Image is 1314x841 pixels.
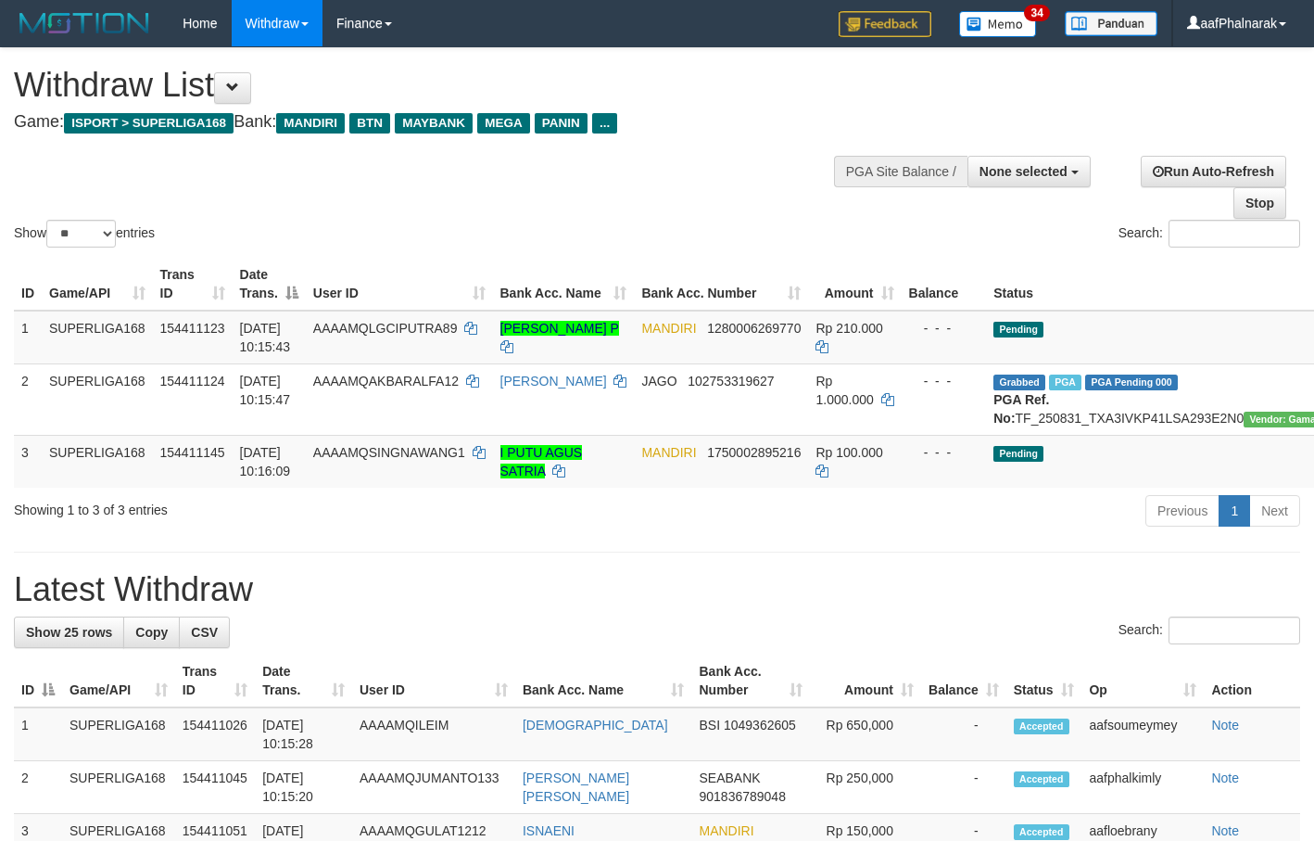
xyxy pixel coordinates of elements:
[1065,11,1157,36] img: panduan.png
[14,655,62,707] th: ID: activate to sort column descending
[993,322,1043,338] span: Pending
[921,655,1006,707] th: Balance: activate to sort column ascending
[1118,220,1300,248] label: Search:
[14,363,42,435] td: 2
[979,164,1068,179] span: None selected
[691,655,809,707] th: Bank Acc. Number: activate to sort column ascending
[500,445,583,478] a: I PUTU AGUS SATRIA
[1204,655,1300,707] th: Action
[921,761,1006,814] td: -
[46,220,116,248] select: Showentries
[1141,156,1286,187] a: Run Auto-Refresh
[191,625,218,640] span: CSV
[123,617,180,648] a: Copy
[14,311,42,364] td: 1
[707,445,801,460] span: Copy 1750002895216 to clipboard
[352,655,515,707] th: User ID: activate to sort column ascending
[313,374,459,389] span: AAAAMQAKBARALFA12
[14,258,42,311] th: ID
[233,258,306,311] th: Date Trans.: activate to sort column descending
[1081,761,1204,814] td: aafphalkimly
[724,718,796,733] span: Copy 1049362605 to clipboard
[352,707,515,761] td: AAAAMQILEIM
[815,374,873,407] span: Rp 1.000.000
[175,761,255,814] td: 154411045
[699,823,753,838] span: MANDIRI
[313,321,458,336] span: AAAAMQLGCIPUTRA89
[255,761,352,814] td: [DATE] 10:15:20
[1169,617,1300,644] input: Search:
[707,321,801,336] span: Copy 1280006269770 to clipboard
[1118,617,1300,644] label: Search:
[62,761,175,814] td: SUPERLIGA168
[349,113,390,134] span: BTN
[153,258,233,311] th: Trans ID: activate to sort column ascending
[909,319,979,338] div: - - -
[62,655,175,707] th: Game/API: activate to sort column ascending
[699,718,720,733] span: BSI
[641,321,696,336] span: MANDIRI
[160,374,225,389] span: 154411124
[1145,495,1219,527] a: Previous
[959,11,1037,37] img: Button%20Memo.svg
[699,789,785,804] span: Copy 901836789048 to clipboard
[477,113,530,134] span: MEGA
[175,707,255,761] td: 154411026
[160,445,225,460] span: 154411145
[921,707,1006,761] td: -
[306,258,493,311] th: User ID: activate to sort column ascending
[14,435,42,488] td: 3
[14,571,1300,608] h1: Latest Withdraw
[1219,495,1250,527] a: 1
[1024,5,1049,21] span: 34
[1211,718,1239,733] a: Note
[14,707,62,761] td: 1
[14,220,155,248] label: Show entries
[14,761,62,814] td: 2
[14,617,124,648] a: Show 25 rows
[1014,771,1069,787] span: Accepted
[634,258,808,311] th: Bank Acc. Number: activate to sort column ascending
[14,9,155,37] img: MOTION_logo.png
[993,446,1043,462] span: Pending
[14,67,857,104] h1: Withdraw List
[42,258,153,311] th: Game/API: activate to sort column ascending
[993,392,1049,426] b: PGA Ref. No:
[42,435,153,488] td: SUPERLIGA168
[240,445,291,478] span: [DATE] 10:16:09
[240,374,291,407] span: [DATE] 10:15:47
[175,655,255,707] th: Trans ID: activate to sort column ascending
[276,113,345,134] span: MANDIRI
[993,375,1045,390] span: Grabbed
[1049,375,1081,390] span: Marked by aafsoumeymey
[641,445,696,460] span: MANDIRI
[160,321,225,336] span: 154411123
[500,321,619,336] a: [PERSON_NAME] P
[179,617,230,648] a: CSV
[688,374,774,389] span: Copy 102753319627 to clipboard
[523,823,575,838] a: ISNAENI
[64,113,234,134] span: ISPORT > SUPERLIGA168
[1169,220,1300,248] input: Search:
[1085,375,1178,390] span: PGA Pending
[909,372,979,390] div: - - -
[62,707,175,761] td: SUPERLIGA168
[1081,655,1204,707] th: Op: activate to sort column ascending
[255,655,352,707] th: Date Trans.: activate to sort column ascending
[815,321,882,336] span: Rp 210.000
[1249,495,1300,527] a: Next
[1211,771,1239,785] a: Note
[14,493,534,519] div: Showing 1 to 3 of 3 entries
[1211,823,1239,838] a: Note
[523,771,629,804] a: [PERSON_NAME] [PERSON_NAME]
[592,113,617,134] span: ...
[808,258,901,311] th: Amount: activate to sort column ascending
[834,156,967,187] div: PGA Site Balance /
[395,113,473,134] span: MAYBANK
[810,655,921,707] th: Amount: activate to sort column ascending
[500,374,607,389] a: [PERSON_NAME]
[902,258,987,311] th: Balance
[1014,719,1069,734] span: Accepted
[641,374,676,389] span: JAGO
[699,771,760,785] span: SEABANK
